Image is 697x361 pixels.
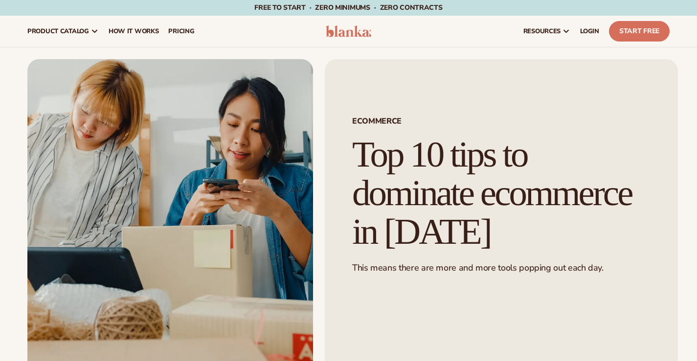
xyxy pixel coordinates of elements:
[254,3,442,12] span: Free to start · ZERO minimums · ZERO contracts
[22,16,104,47] a: product catalog
[109,27,159,35] span: How It Works
[580,27,599,35] span: LOGIN
[609,21,670,42] a: Start Free
[168,27,194,35] span: pricing
[575,16,604,47] a: LOGIN
[523,27,561,35] span: resources
[326,25,372,37] img: logo
[27,27,89,35] span: product catalog
[352,135,651,251] h1: Top 10 tips to dominate ecommerce in [DATE]
[352,262,651,274] p: This means there are more and more tools popping out each day.
[104,16,164,47] a: How It Works
[518,16,575,47] a: resources
[352,117,651,125] span: Ecommerce
[163,16,199,47] a: pricing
